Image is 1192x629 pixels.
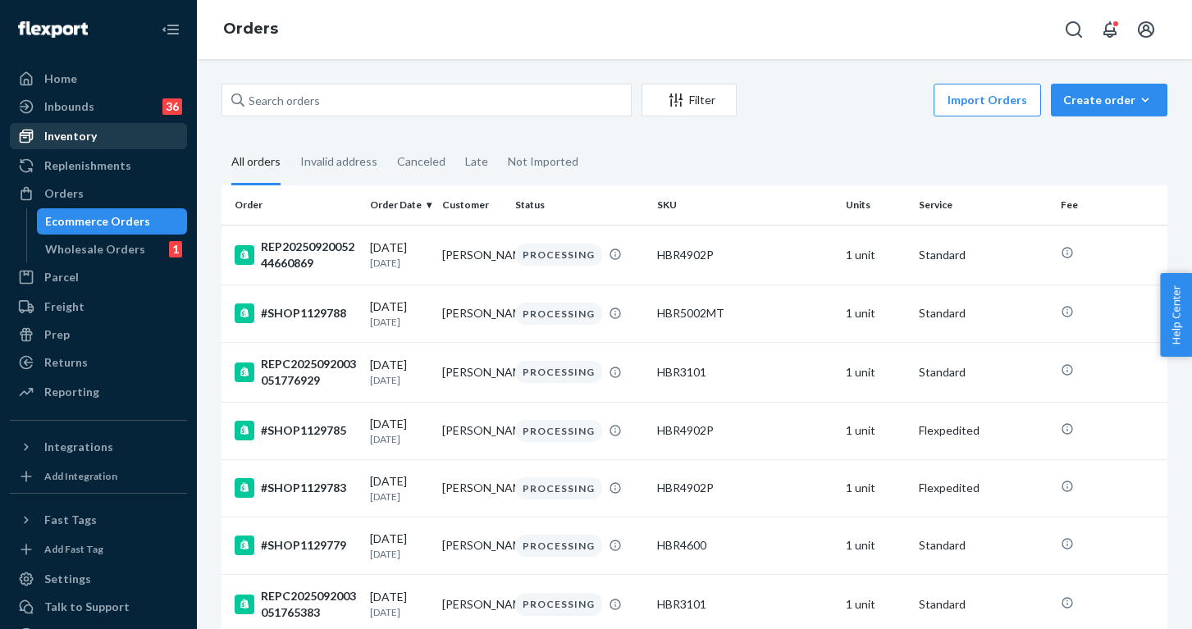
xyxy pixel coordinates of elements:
a: Inventory [10,123,187,149]
th: Units [839,185,911,225]
div: Integrations [44,439,113,455]
th: SKU [651,185,840,225]
a: Add Fast Tag [10,540,187,559]
a: Orders [223,20,278,38]
div: Customer [442,198,501,212]
div: Prep [44,326,70,343]
div: [DATE] [370,531,429,561]
div: Returns [44,354,88,371]
div: PROCESSING [515,477,602,499]
div: REP2025092005244660869 [235,239,357,271]
div: Parcel [44,269,79,285]
a: Wholesale Orders1 [37,236,188,262]
a: Parcel [10,264,187,290]
button: Help Center [1160,273,1192,357]
button: Open account menu [1130,13,1162,46]
div: HBR4902P [657,247,833,263]
th: Service [912,185,1054,225]
div: #SHOP1129785 [235,421,357,440]
th: Status [509,185,651,225]
button: Close Navigation [154,13,187,46]
p: [DATE] [370,490,429,504]
div: [DATE] [370,357,429,387]
div: [DATE] [370,299,429,329]
div: Not Imported [508,140,578,183]
div: HBR5002MT [657,305,833,321]
td: 1 unit [839,517,911,574]
p: [DATE] [370,432,429,446]
a: Replenishments [10,153,187,179]
div: PROCESSING [515,535,602,557]
div: Wholesale Orders [45,241,145,258]
div: Add Fast Tag [44,542,103,556]
a: Talk to Support [10,594,187,620]
a: Orders [10,180,187,207]
div: HBR3101 [657,596,833,613]
div: Reporting [44,384,99,400]
div: #SHOP1129788 [235,303,357,323]
button: Integrations [10,434,187,460]
div: Fast Tags [44,512,97,528]
p: Standard [919,537,1048,554]
div: [DATE] [370,239,429,270]
p: Flexpedited [919,422,1048,439]
p: Standard [919,364,1048,381]
div: Add Integration [44,469,117,483]
div: Freight [44,299,84,315]
p: [DATE] [370,547,429,561]
a: Add Integration [10,467,187,486]
div: PROCESSING [515,361,602,383]
a: Prep [10,321,187,348]
td: 1 unit [839,459,911,517]
button: Open Search Box [1057,13,1090,46]
p: Flexpedited [919,480,1048,496]
div: Inbounds [44,98,94,115]
p: [DATE] [370,315,429,329]
div: Create order [1063,92,1155,108]
p: Standard [919,596,1048,613]
p: [DATE] [370,605,429,619]
div: Inventory [44,128,97,144]
a: Reporting [10,379,187,405]
div: 36 [162,98,182,115]
button: Filter [642,84,737,116]
a: Freight [10,294,187,320]
th: Order [222,185,363,225]
td: [PERSON_NAME] [436,342,508,402]
p: [DATE] [370,373,429,387]
div: Settings [44,571,91,587]
div: HBR4902P [657,480,833,496]
p: [DATE] [370,256,429,270]
div: PROCESSING [515,420,602,442]
div: [DATE] [370,416,429,446]
ol: breadcrumbs [210,6,291,53]
div: Replenishments [44,157,131,174]
td: [PERSON_NAME] [436,459,508,517]
button: Create order [1051,84,1167,116]
td: [PERSON_NAME] [436,225,508,285]
div: Late [465,140,488,183]
div: [DATE] [370,473,429,504]
div: Orders [44,185,84,202]
div: Canceled [397,140,445,183]
a: Settings [10,566,187,592]
div: All orders [231,140,281,185]
td: 1 unit [839,342,911,402]
th: Order Date [363,185,436,225]
a: Ecommerce Orders [37,208,188,235]
div: REPC2025092003051776929 [235,356,357,389]
div: HBR4902P [657,422,833,439]
div: Talk to Support [44,599,130,615]
div: Invalid address [300,140,377,183]
div: #SHOP1129779 [235,536,357,555]
div: HBR4600 [657,537,833,554]
div: PROCESSING [515,593,602,615]
td: [PERSON_NAME] [436,517,508,574]
div: #SHOP1129783 [235,478,357,498]
a: Inbounds36 [10,93,187,120]
button: Open notifications [1094,13,1126,46]
td: 1 unit [839,225,911,285]
td: 1 unit [839,285,911,342]
th: Fee [1054,185,1167,225]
